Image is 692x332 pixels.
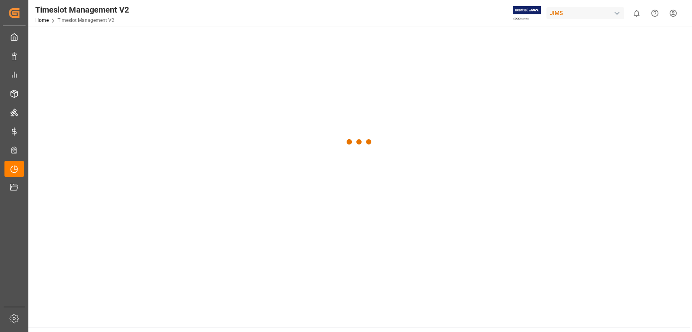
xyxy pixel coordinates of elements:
[546,7,624,19] div: JIMS
[646,4,664,22] button: Help Center
[35,17,49,23] a: Home
[35,4,129,16] div: Timeslot Management V2
[546,5,628,21] button: JIMS
[628,4,646,22] button: show 0 new notifications
[513,6,541,20] img: Exertis%20JAM%20-%20Email%20Logo.jpg_1722504956.jpg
